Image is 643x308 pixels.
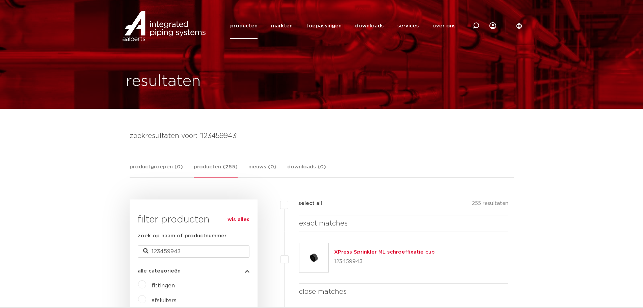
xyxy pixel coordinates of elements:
a: services [397,13,419,39]
p: 255 resultaten [472,199,508,210]
label: select all [288,199,322,208]
p: 123459943 [334,256,435,267]
h4: close matches [299,286,509,297]
a: downloads [355,13,384,39]
a: wis alles [227,216,249,224]
input: zoeken [138,245,249,258]
a: toepassingen [306,13,342,39]
h4: exact matches [299,218,509,229]
button: alle categorieën [138,268,249,274]
h4: zoekresultaten voor: '123459943' [130,131,514,141]
a: producten [230,13,258,39]
img: Thumbnail for XPress Sprinkler ML schroeffixatie cup [299,243,328,272]
h3: filter producten [138,213,249,227]
a: nieuws (0) [248,163,276,177]
a: fittingen [152,283,175,288]
a: afsluiters [152,298,177,303]
span: alle categorieën [138,268,181,274]
a: downloads (0) [287,163,326,177]
a: productgroepen (0) [130,163,183,177]
a: markten [271,13,293,39]
a: producten (255) [194,163,238,178]
h1: resultaten [126,71,201,92]
label: zoek op naam of productnummer [138,232,226,240]
nav: Menu [230,13,456,39]
a: XPress Sprinkler ML schroeffixatie cup [334,250,435,255]
a: over ons [432,13,456,39]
